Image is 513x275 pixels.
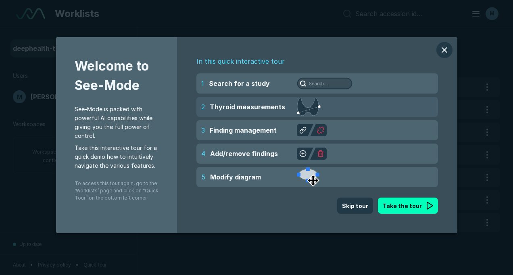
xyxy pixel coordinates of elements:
[210,102,285,112] span: Thyroid measurements
[201,102,205,112] span: 2
[201,172,205,182] span: 5
[56,37,457,233] div: modal
[201,79,204,88] span: 1
[378,198,438,214] button: Take the tour
[75,173,158,202] span: To access this tour again, go to the ‘Worklists’ page and click on “Quick Tour” on the bottom lef...
[75,105,158,140] span: See-Mode is packed with powerful AI capabilities while giving you the full power of control.
[75,144,158,170] span: Take this interactive tour for a quick demo how to intuitively navigate the various features.
[201,149,205,158] span: 4
[75,56,158,105] span: Welcome to See-Mode
[297,77,352,90] img: Search for a study
[297,167,319,187] img: Modify diagram
[196,56,438,69] span: In this quick interactive tour
[209,79,270,88] span: Search for a study
[297,98,321,116] img: Thyroid measurements
[297,148,327,160] img: Add/remove findings
[201,125,205,135] span: 3
[297,124,327,136] img: Finding management
[210,125,277,135] span: Finding management
[210,172,261,182] span: Modify diagram
[210,149,278,158] span: Add/remove findings
[337,198,373,214] button: Skip tour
